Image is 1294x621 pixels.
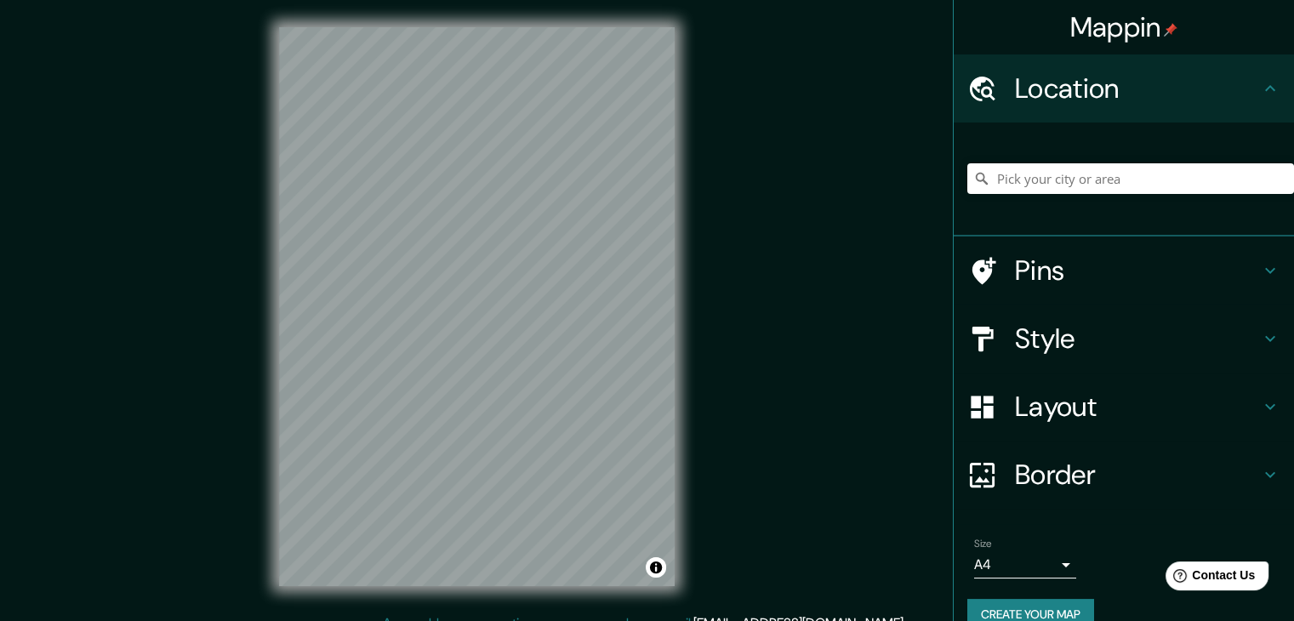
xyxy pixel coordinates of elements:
div: A4 [974,551,1076,578]
input: Pick your city or area [967,163,1294,194]
div: Style [954,305,1294,373]
div: Layout [954,373,1294,441]
img: pin-icon.png [1164,23,1177,37]
button: Toggle attribution [646,557,666,578]
div: Location [954,54,1294,122]
h4: Style [1015,322,1260,356]
label: Size [974,537,992,551]
div: Pins [954,236,1294,305]
iframe: Help widget launcher [1143,555,1275,602]
h4: Layout [1015,390,1260,424]
h4: Pins [1015,254,1260,288]
div: Border [954,441,1294,509]
h4: Location [1015,71,1260,105]
h4: Mappin [1070,10,1178,44]
canvas: Map [279,27,675,586]
h4: Border [1015,458,1260,492]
